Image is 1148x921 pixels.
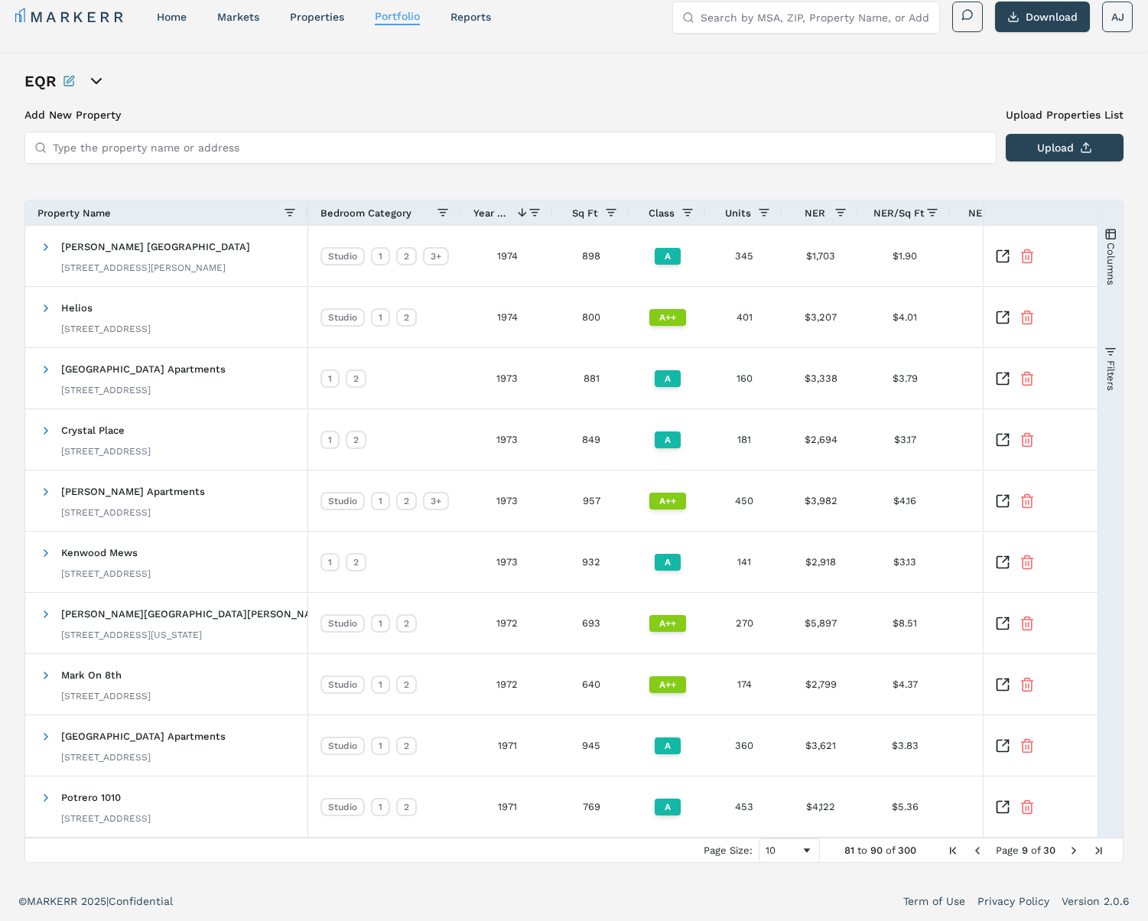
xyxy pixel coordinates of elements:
button: Download [995,2,1090,32]
div: +1.18% [951,470,1104,531]
a: reports [450,11,491,23]
div: 3+ [423,247,449,265]
div: 2 [346,553,366,571]
span: Confidential [109,895,173,907]
input: Search by MSA, ZIP, Property Name, or Address [701,2,930,33]
div: 1972 [461,654,553,714]
span: Helios [61,302,93,314]
div: A [655,799,681,815]
div: $2,694 [782,409,859,470]
div: 2 [396,675,417,694]
div: [STREET_ADDRESS][PERSON_NAME] [61,262,250,274]
div: +1.21% [951,409,1104,470]
div: 2 [396,308,417,327]
div: $2,799 [782,654,859,714]
button: Remove Property From Portfolio [1020,249,1035,264]
span: 30 [1043,845,1055,856]
div: -1.65% [951,287,1104,347]
span: Columns [1104,242,1116,285]
span: 2025 | [81,895,109,907]
div: $3,982 [782,470,859,531]
div: 1973 [461,409,553,470]
div: Previous Page [971,845,984,857]
div: [STREET_ADDRESS] [61,751,226,763]
a: Inspect Comparable [995,555,1010,570]
div: Studio [320,492,365,510]
a: Inspect Comparable [995,616,1010,631]
div: 1974 [461,226,553,286]
div: 1 [371,492,390,510]
button: AJ [1102,2,1133,32]
div: 3+ [423,492,449,510]
div: 1 [320,431,340,449]
div: 898 [553,226,629,286]
span: to [857,845,867,856]
span: [GEOGRAPHIC_DATA] Apartments [61,363,226,375]
div: A [655,370,681,387]
div: $3.13 [859,532,951,592]
div: [STREET_ADDRESS][US_STATE] [61,629,330,641]
button: Remove Property From Portfolio [1020,616,1035,631]
button: Upload [1006,134,1124,161]
div: 160 [706,348,782,408]
div: 1 [371,308,390,327]
div: 174 [706,654,782,714]
div: 2 [396,492,417,510]
a: Version 2.0.6 [1062,893,1130,909]
span: Property Name [37,207,111,219]
div: Page Size: [704,845,753,856]
span: Potrero 1010 [61,792,121,803]
div: 141 [706,532,782,592]
a: properties [290,11,344,23]
div: $3.83 [859,715,951,776]
a: Inspect Comparable [995,738,1010,753]
div: $4.01 [859,287,951,347]
span: Kenwood Mews [61,547,138,558]
span: NER [805,207,825,219]
div: 1971 [461,715,553,776]
div: $5,897 [782,593,859,653]
span: Class [649,207,675,219]
div: 1972 [461,593,553,653]
div: 1 [371,675,390,694]
div: -0.26% [951,226,1104,286]
span: of [1031,845,1040,856]
div: $3,207 [782,287,859,347]
div: $2,918 [782,532,859,592]
button: Rename this portfolio [63,70,75,92]
div: 360 [706,715,782,776]
span: Page [996,845,1019,856]
div: 2 [396,737,417,755]
div: $1.90 [859,226,951,286]
span: [PERSON_NAME][GEOGRAPHIC_DATA][PERSON_NAME] [61,608,330,620]
div: A [655,431,681,448]
span: © [18,895,27,907]
div: -0.77% [951,532,1104,592]
div: $1,703 [782,226,859,286]
div: A++ [649,676,686,693]
div: 640 [553,654,629,714]
div: 1 [371,614,390,633]
div: 2 [396,614,417,633]
div: 1971 [461,776,553,837]
div: 693 [553,593,629,653]
div: Studio [320,614,365,633]
div: 945 [553,715,629,776]
span: Crystal Place [61,425,125,436]
span: 9 [1022,845,1028,856]
div: Studio [320,737,365,755]
div: 1 [320,553,340,571]
div: 453 [706,776,782,837]
a: Inspect Comparable [995,432,1010,447]
a: Inspect Comparable [995,799,1010,815]
a: Inspect Comparable [995,493,1010,509]
button: Remove Property From Portfolio [1020,555,1035,570]
div: 345 [706,226,782,286]
h3: Add New Property [24,107,997,122]
div: 849 [553,409,629,470]
div: 881 [553,348,629,408]
div: [STREET_ADDRESS] [61,812,151,825]
div: 10 [766,845,801,856]
div: 1 [371,798,390,816]
span: AJ [1111,9,1124,24]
